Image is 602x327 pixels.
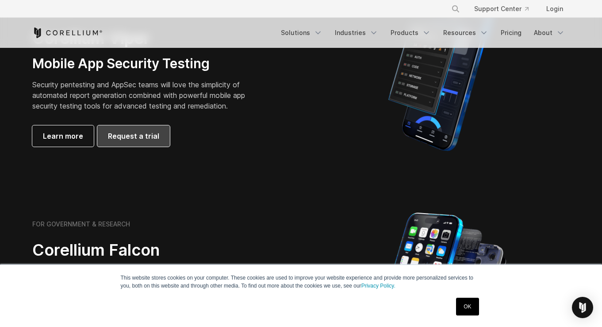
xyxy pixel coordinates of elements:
[43,131,83,141] span: Learn more
[32,240,280,260] h2: Corellium Falcon
[108,131,159,141] span: Request a trial
[441,1,570,17] div: Navigation Menu
[32,220,130,228] h6: FOR GOVERNMENT & RESEARCH
[495,25,527,41] a: Pricing
[32,125,94,147] a: Learn more
[276,25,328,41] a: Solutions
[539,1,570,17] a: Login
[467,1,536,17] a: Support Center
[97,125,170,147] a: Request a trial
[448,1,464,17] button: Search
[572,297,593,318] div: Open Intercom Messenger
[456,298,479,315] a: OK
[32,55,259,72] h3: Mobile App Security Testing
[276,25,570,41] div: Navigation Menu
[385,25,436,41] a: Products
[32,79,259,111] p: Security pentesting and AppSec teams will love the simplicity of automated report generation comb...
[529,25,570,41] a: About
[330,25,383,41] a: Industries
[121,274,482,290] p: This website stores cookies on your computer. These cookies are used to improve your website expe...
[32,27,103,38] a: Corellium Home
[361,283,395,289] a: Privacy Policy.
[438,25,494,41] a: Resources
